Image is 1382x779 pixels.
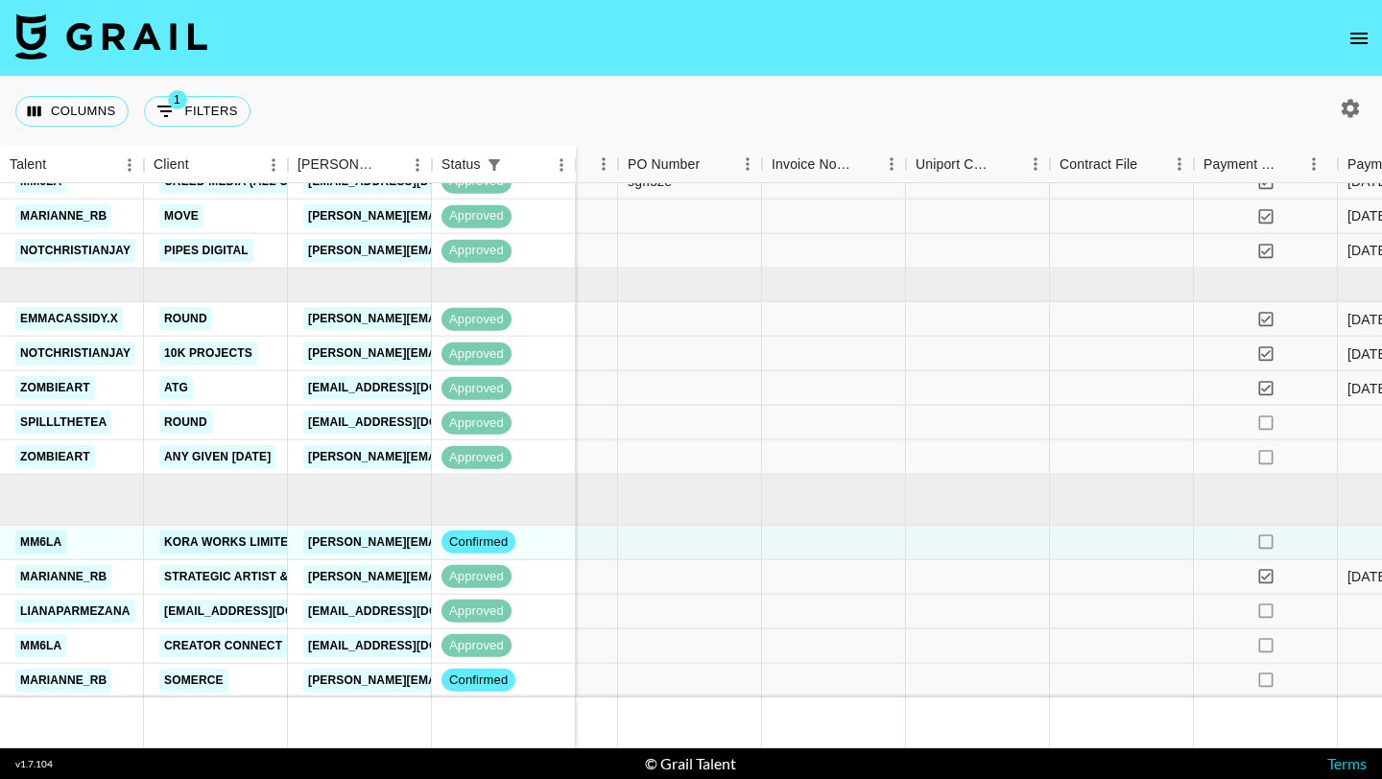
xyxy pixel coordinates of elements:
span: 1 [168,90,187,109]
a: [EMAIL_ADDRESS][DOMAIN_NAME] [303,599,518,623]
div: Uniport Contact Email [916,146,994,183]
div: Special Booking Type [474,146,618,183]
a: Any given [DATE] [159,445,275,469]
button: Show filters [144,96,250,127]
div: Contract File [1060,146,1137,183]
div: © Grail Talent [645,754,736,773]
div: v 1.7.104 [15,758,53,770]
a: [PERSON_NAME][EMAIL_ADDRESS][PERSON_NAME][DOMAIN_NAME] [303,668,715,692]
a: [PERSON_NAME][EMAIL_ADDRESS][DOMAIN_NAME] [303,564,616,588]
span: approved [441,207,512,225]
span: approved [441,413,512,432]
span: approved [441,568,512,586]
span: approved [441,448,512,466]
button: Menu [403,151,432,179]
a: [PERSON_NAME][EMAIL_ADDRESS][DOMAIN_NAME] [303,530,616,554]
button: Show filters [481,152,508,178]
a: Pipes Digital [159,239,253,263]
button: Sort [1137,151,1164,177]
div: PO Number [628,146,700,183]
img: Grail Talent [15,13,207,59]
a: emmacassidy.x [15,307,123,331]
a: MOVE [159,204,203,228]
a: lianaparmezana [15,599,135,623]
a: Round [159,307,212,331]
span: approved [441,379,512,397]
a: [EMAIL_ADDRESS][DOMAIN_NAME] [303,411,518,435]
a: Creator Connect [159,633,287,657]
div: Uniport Contact Email [906,146,1050,183]
button: Sort [562,151,589,177]
a: spilllthetea [15,411,111,435]
button: Menu [1165,150,1194,178]
button: Menu [877,150,906,178]
a: [PERSON_NAME][EMAIL_ADDRESS][DOMAIN_NAME] [303,307,616,331]
a: mm6la [15,530,66,554]
button: Menu [259,151,288,179]
button: Sort [700,151,727,177]
span: confirmed [441,533,515,552]
button: Menu [589,150,618,178]
a: Somerce [159,668,228,692]
a: Strategic Artist & Repertoire [159,564,372,588]
a: notchristianjay [15,239,135,263]
button: Select columns [15,96,129,127]
a: 10k Projects [159,342,257,366]
button: Menu [115,151,144,179]
a: notchristianjay [15,342,135,366]
div: Contract File [1050,146,1194,183]
div: Payment Sent [1203,146,1278,183]
button: Sort [1278,151,1305,177]
button: Sort [189,152,216,178]
a: ATG [159,376,193,400]
a: marianne_rb [15,204,111,228]
a: [EMAIL_ADDRESS][DOMAIN_NAME] [159,599,374,623]
button: open drawer [1340,19,1378,58]
div: Payment Sent [1194,146,1338,183]
a: Round [159,411,212,435]
a: [PERSON_NAME][EMAIL_ADDRESS][DOMAIN_NAME] [303,239,616,263]
a: [PERSON_NAME][EMAIL_ADDRESS][DOMAIN_NAME] [303,445,616,469]
button: Menu [1021,150,1050,178]
a: marianne_rb [15,668,111,692]
button: Menu [733,150,762,178]
div: Status [432,146,576,183]
span: approved [441,310,512,328]
a: [EMAIL_ADDRESS][DOMAIN_NAME] [303,633,518,657]
button: Sort [994,151,1021,177]
a: [EMAIL_ADDRESS][DOMAIN_NAME] [303,376,518,400]
a: Terms [1327,754,1367,772]
div: Status [441,146,481,183]
a: [PERSON_NAME][EMAIL_ADDRESS][PERSON_NAME][DOMAIN_NAME] [303,342,715,366]
div: Invoice Notes [772,146,850,183]
a: mm6la [15,633,66,657]
div: Booker [288,146,432,183]
div: [PERSON_NAME] [298,146,376,183]
div: PO Number [618,146,762,183]
div: Invoice Notes [762,146,906,183]
div: Client [154,146,189,183]
a: [PERSON_NAME][EMAIL_ADDRESS][DOMAIN_NAME] [303,204,616,228]
a: zombieart [15,445,95,469]
a: KORA WORKS LIMITED [159,530,301,554]
button: Menu [547,151,576,179]
button: Sort [508,152,535,178]
div: Client [144,146,288,183]
span: approved [441,242,512,260]
div: Talent [10,146,46,183]
a: zombieart [15,376,95,400]
button: Sort [850,151,877,177]
span: confirmed [441,672,515,690]
button: Sort [46,152,73,178]
span: approved [441,602,512,621]
span: approved [441,637,512,655]
button: Menu [1299,150,1328,178]
div: 1 active filter [481,152,508,178]
a: marianne_rb [15,564,111,588]
span: approved [441,344,512,363]
button: Sort [376,152,403,178]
